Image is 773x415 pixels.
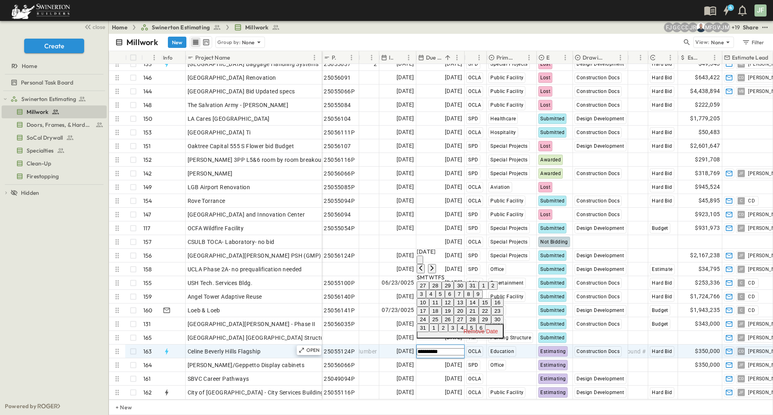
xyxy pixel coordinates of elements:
[445,87,462,96] span: [DATE]
[24,39,84,53] button: Create
[112,23,128,31] a: Home
[149,53,159,62] button: Menu
[389,54,393,62] p: Invite Date
[515,53,524,62] button: Sort
[21,189,39,197] span: Hidden
[540,61,550,67] span: Lost
[429,307,442,315] button: 18
[2,93,107,105] div: Swinerton Estimatingtest
[540,212,550,217] span: Lost
[490,143,527,149] span: Special Projects
[490,75,523,81] span: Public Facility
[417,281,429,290] button: 27
[652,75,672,81] span: Hard Bid
[704,23,714,32] div: Madison Pagdilao (madison.pagdilao@swinerton.com)
[188,101,289,109] span: The Salvation Army - [PERSON_NAME]
[491,307,504,315] button: 23
[711,38,724,46] p: None
[652,225,668,231] span: Budget
[695,155,720,164] span: $291,708
[718,3,734,18] button: 4
[466,298,479,307] button: 14
[479,307,491,315] button: 22
[143,211,151,219] p: 147
[27,172,59,180] span: Firestopping
[442,315,454,324] button: 26
[546,54,550,62] p: Estimate Status
[188,115,270,123] span: LA Cares [GEOGRAPHIC_DATA]
[324,142,351,150] span: 25056107
[190,36,212,48] div: table view
[442,281,454,290] button: 29
[607,53,616,62] button: Sort
[332,54,336,62] p: P-Code
[2,106,105,118] a: Millwork
[454,307,466,315] button: 20
[10,93,105,105] a: Swinerton Estimating
[577,225,624,231] span: Design Development
[468,61,478,67] span: SPD
[652,184,672,190] span: Hard Bid
[112,23,285,31] nav: breadcrumbs
[188,169,233,178] span: [PERSON_NAME]
[577,75,620,81] span: Construction Docs
[657,53,666,62] button: Sort
[152,23,210,31] span: Swinerton Estimating
[231,53,240,62] button: Sort
[490,212,523,217] span: Public Facility
[577,212,620,217] span: Construction Docs
[2,105,107,118] div: Millworktest
[695,182,720,192] span: $945,524
[454,298,466,307] button: 13
[490,116,516,122] span: Healthcare
[540,102,550,108] span: Lost
[680,23,690,32] div: Christopher Detar (christopher.detar@swinerton.com)
[540,225,564,231] span: Submitted
[93,23,105,31] span: close
[652,171,672,176] span: Hard Bid
[429,298,442,307] button: 11
[143,156,152,164] p: 152
[701,53,710,62] button: Sort
[468,225,478,231] span: SPD
[397,73,414,82] span: [DATE]
[672,23,682,32] div: Gerrad Gerber (gerrad.gerber@swinerton.com)
[324,74,351,82] span: 25056091
[417,324,429,332] button: 31
[429,281,442,290] button: 28
[690,87,720,96] span: $4,438,894
[479,298,491,307] button: 15
[468,143,478,149] span: SPD
[476,324,486,332] button: 6
[491,315,504,324] button: 30
[490,171,527,176] span: Special Projects
[652,102,672,108] span: Hard Bid
[21,95,76,103] span: Swinerton Estimating
[143,224,151,232] p: 117
[445,73,462,82] span: [DATE]
[652,198,672,204] span: Hard Bid
[577,130,620,135] span: Construction Docs
[143,74,152,82] p: 146
[429,315,442,324] button: 25
[143,128,152,136] p: 153
[445,237,462,246] span: [DATE]
[583,54,605,62] p: Drawing Status
[690,114,720,123] span: $1,779,205
[560,53,570,62] button: Menu
[347,53,356,62] button: Menu
[188,211,305,219] span: [GEOGRAPHIC_DATA] and Innovation Center
[577,171,620,176] span: Construction Docs
[426,54,442,62] p: Due Date
[468,102,481,108] span: OCLA
[540,89,550,94] span: Lost
[490,61,527,67] span: Special Projects
[201,37,211,47] button: kanban view
[188,74,276,82] span: [GEOGRAPHIC_DATA] Renovation
[445,196,462,205] span: [DATE]
[524,53,534,62] button: Menu
[468,53,477,62] button: Sort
